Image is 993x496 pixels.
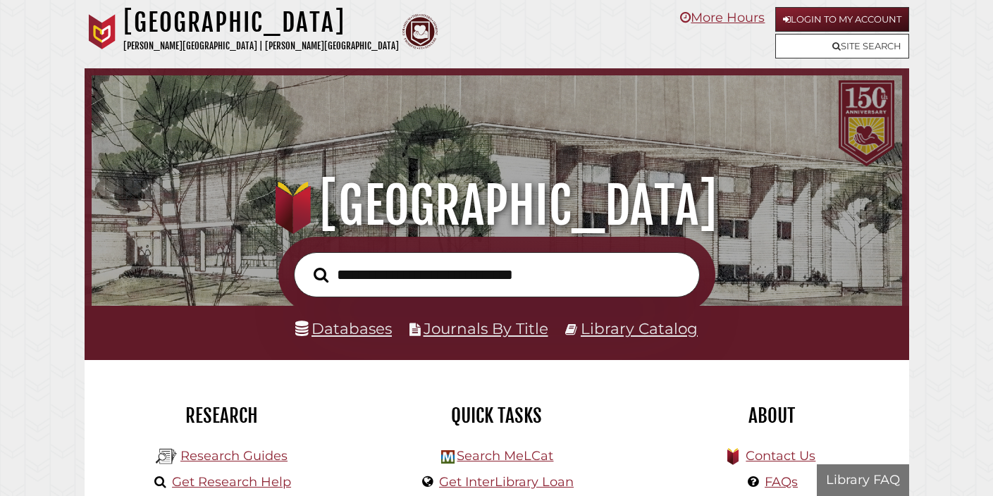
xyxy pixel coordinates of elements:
[775,7,909,32] a: Login to My Account
[123,38,399,54] p: [PERSON_NAME][GEOGRAPHIC_DATA] | [PERSON_NAME][GEOGRAPHIC_DATA]
[123,7,399,38] h1: [GEOGRAPHIC_DATA]
[645,404,899,428] h2: About
[172,474,291,490] a: Get Research Help
[180,448,288,464] a: Research Guides
[424,319,548,337] a: Journals By Title
[775,34,909,58] a: Site Search
[314,267,328,283] i: Search
[85,14,120,49] img: Calvin University
[370,404,624,428] h2: Quick Tasks
[295,319,392,337] a: Databases
[746,448,815,464] a: Contact Us
[307,263,335,286] button: Search
[439,474,574,490] a: Get InterLibrary Loan
[156,446,177,467] img: Hekman Library Logo
[95,404,349,428] h2: Research
[106,175,887,237] h1: [GEOGRAPHIC_DATA]
[581,319,698,337] a: Library Catalog
[680,10,765,25] a: More Hours
[441,450,455,464] img: Hekman Library Logo
[402,14,438,49] img: Calvin Theological Seminary
[765,474,798,490] a: FAQs
[457,448,553,464] a: Search MeLCat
